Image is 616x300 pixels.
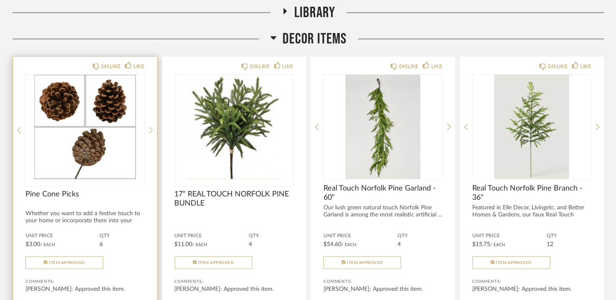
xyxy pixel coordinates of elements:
[473,277,592,286] div: Comments:
[25,75,145,179] div: 1
[347,261,383,265] span: Item Approved
[473,285,592,293] div: [PERSON_NAME]: Approved this item.
[25,75,145,179] img: undefined
[25,233,100,239] span: Unit Price
[323,257,401,269] button: Item Approved
[323,242,341,247] span: $54.60
[133,62,144,71] div: LIKE
[283,30,347,48] span: Decor Items
[100,233,145,239] span: QTY
[473,257,550,269] button: Item Approved
[175,190,294,208] span: 17" REAL TOUCH NORFOLK PINE BUNDLE
[25,242,40,247] span: $3.00
[175,233,249,239] span: Unit Price
[49,261,85,265] span: Item Approved
[547,242,553,247] span: 12
[100,242,103,247] span: 6
[473,184,592,202] span: Real Touch Norfolk Pine Branch - 36"
[198,261,234,265] span: Item Approved
[175,242,193,247] span: $11.00
[323,75,443,179] img: undefined
[175,285,294,293] div: [PERSON_NAME]: Approved this item.
[249,233,293,239] span: QTY
[25,190,145,199] span: Pine Cone Picks
[249,242,252,247] span: 4
[175,257,252,269] button: Item Approved
[294,4,335,22] span: Library
[491,243,506,247] span: / Each
[25,277,145,286] div: Comments:
[283,62,293,71] div: LIKE
[40,243,55,247] span: / Each
[399,62,419,71] div: DISLIKE
[496,261,532,265] span: Item Approved
[473,75,592,179] img: undefined
[25,210,145,231] div: Whether you want to add a festive touch to your home or incorporate them into your hol...
[473,204,592,226] div: Featured in Elle Decor, Livingetc, and Better Homes & Gardens, our faux Real Touch Norf...
[398,242,401,247] span: 4
[250,62,270,71] div: DISLIKE
[193,243,208,247] span: / Each
[547,233,591,239] span: QTY
[341,243,356,247] span: / Each
[398,233,443,239] span: QTY
[323,277,443,286] div: Comments:
[580,62,591,71] div: LIKE
[25,257,103,269] button: Item Approved
[323,204,443,219] div: Our lush green natural touch Norfolk Pine Garland is among the most realistic artificial ...
[323,233,398,239] span: Unit Price
[548,62,568,71] div: DISLIKE
[175,277,294,286] div: Comments:
[323,184,443,202] span: Real Touch Norfolk Pine Garland - 60"
[175,75,294,179] div: 0
[473,233,547,239] span: Unit Price
[431,62,442,71] div: LIKE
[25,285,145,293] div: [PERSON_NAME]: Approved this item.
[473,242,491,247] span: $15.75
[175,75,294,179] img: undefined
[323,285,443,293] div: [PERSON_NAME]: Approved this item.
[101,62,121,71] div: DISLIKE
